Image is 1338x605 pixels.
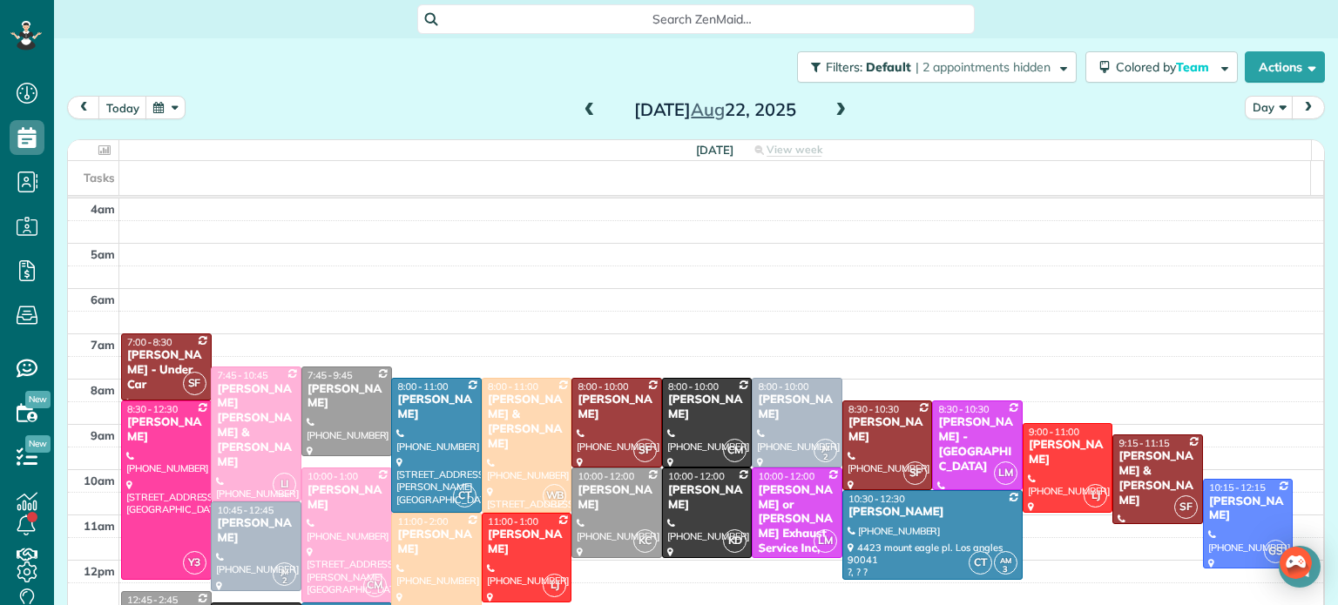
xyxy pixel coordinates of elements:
[183,372,206,395] span: SF
[814,529,837,553] span: LM
[1028,438,1108,467] div: [PERSON_NAME]
[723,529,747,553] span: KD
[1279,546,1321,588] div: Open Intercom Messenger
[25,391,51,408] span: New
[937,415,1017,474] div: [PERSON_NAME] - [GEOGRAPHIC_DATA]
[995,561,1017,578] small: 3
[127,336,172,348] span: 7:00 - 8:30
[307,483,387,513] div: [PERSON_NAME]
[757,393,837,422] div: [PERSON_NAME]
[848,415,928,445] div: [PERSON_NAME]
[216,516,296,546] div: [PERSON_NAME]
[280,567,289,576] span: JM
[397,515,448,528] span: 11:00 - 2:00
[668,380,719,393] span: 8:00 - 10:00
[1085,51,1238,83] button: Colored byTeam
[903,461,927,485] span: SF
[848,403,899,415] span: 8:30 - 10:30
[543,574,566,597] span: LJ
[84,564,115,578] span: 12pm
[307,369,353,381] span: 7:45 - 9:45
[91,338,115,352] span: 7am
[633,529,657,553] span: KC
[1209,481,1266,494] span: 10:15 - 12:15
[91,247,115,261] span: 5am
[1176,59,1212,75] span: Team
[667,483,747,513] div: [PERSON_NAME]
[758,380,808,393] span: 8:00 - 10:00
[969,551,992,575] span: CT
[633,439,657,462] span: SF
[216,382,296,470] div: [PERSON_NAME] [PERSON_NAME] & [PERSON_NAME]
[767,143,822,157] span: View week
[821,443,830,453] span: JM
[217,369,267,381] span: 7:45 - 10:45
[1029,426,1079,438] span: 9:00 - 11:00
[1000,555,1011,565] span: AM
[126,348,206,393] div: [PERSON_NAME] - Under Car
[396,393,476,422] div: [PERSON_NAME]
[98,96,147,119] button: today
[488,380,538,393] span: 8:00 - 11:00
[543,484,566,508] span: WB
[577,393,657,422] div: [PERSON_NAME]
[814,449,836,466] small: 2
[866,59,912,75] span: Default
[1264,540,1287,563] span: GS
[578,380,628,393] span: 8:00 - 10:00
[1118,449,1198,508] div: [PERSON_NAME] & [PERSON_NAME]
[84,474,115,487] span: 10am
[363,574,387,597] span: CM
[788,51,1077,83] a: Filters: Default | 2 appointments hidden
[667,393,747,422] div: [PERSON_NAME]
[84,171,115,185] span: Tasks
[274,573,295,589] small: 2
[217,504,274,516] span: 10:45 - 12:45
[691,98,725,120] span: Aug
[826,59,862,75] span: Filters:
[578,470,634,482] span: 10:00 - 12:00
[723,439,747,462] span: CM
[938,403,989,415] span: 8:30 - 10:30
[91,383,115,397] span: 8am
[91,202,115,216] span: 4am
[1116,59,1215,75] span: Colored by
[25,435,51,453] span: New
[848,505,1017,520] div: [PERSON_NAME]
[183,551,206,575] span: Y3
[577,483,657,513] div: [PERSON_NAME]
[487,393,567,452] div: [PERSON_NAME] & [PERSON_NAME]
[848,493,905,505] span: 10:30 - 12:30
[606,100,824,119] h2: [DATE] 22, 2025
[487,528,567,557] div: [PERSON_NAME]
[1174,495,1198,519] span: SF
[1118,437,1169,449] span: 9:15 - 11:15
[488,515,538,528] span: 11:00 - 1:00
[696,143,733,157] span: [DATE]
[91,428,115,442] span: 9am
[397,380,448,393] span: 8:00 - 11:00
[1245,96,1294,119] button: Day
[1208,494,1288,524] div: [PERSON_NAME]
[916,59,1051,75] span: | 2 appointments hidden
[668,470,725,482] span: 10:00 - 12:00
[994,461,1017,485] span: LM
[307,470,358,482] span: 10:00 - 1:00
[1292,96,1325,119] button: next
[127,403,178,415] span: 8:30 - 12:30
[758,470,814,482] span: 10:00 - 12:00
[273,473,296,496] span: LI
[67,96,100,119] button: prev
[307,382,387,412] div: [PERSON_NAME]
[91,292,115,306] span: 6am
[84,519,115,533] span: 11am
[1245,51,1325,83] button: Actions
[396,528,476,557] div: [PERSON_NAME]
[797,51,1077,83] button: Filters: Default | 2 appointments hidden
[453,484,476,508] span: CT
[126,415,206,445] div: [PERSON_NAME]
[757,483,837,556] div: [PERSON_NAME] or [PERSON_NAME] Exhaust Service Inc,
[1084,484,1107,508] span: LJ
